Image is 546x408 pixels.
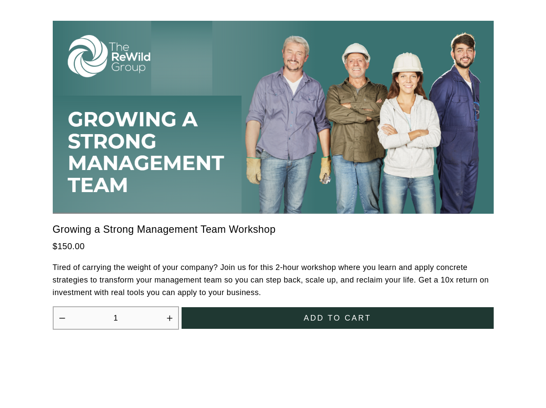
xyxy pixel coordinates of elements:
img: Growing a Strong Management Team Workshop [53,21,494,214]
button: Decrease quantity by 1 [58,315,66,322]
p: Tired of carrying the weight of your company? Join us for this 2-hour workshop where you learn an... [53,261,494,299]
div: $150.00 [53,240,494,254]
button: Add to cart [182,307,494,329]
a: Growing a Strong Management Team Workshop [53,222,276,238]
div: Quantity [53,306,179,330]
button: Increase quantity by 1 [166,315,173,322]
span: Add to cart [303,314,371,323]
